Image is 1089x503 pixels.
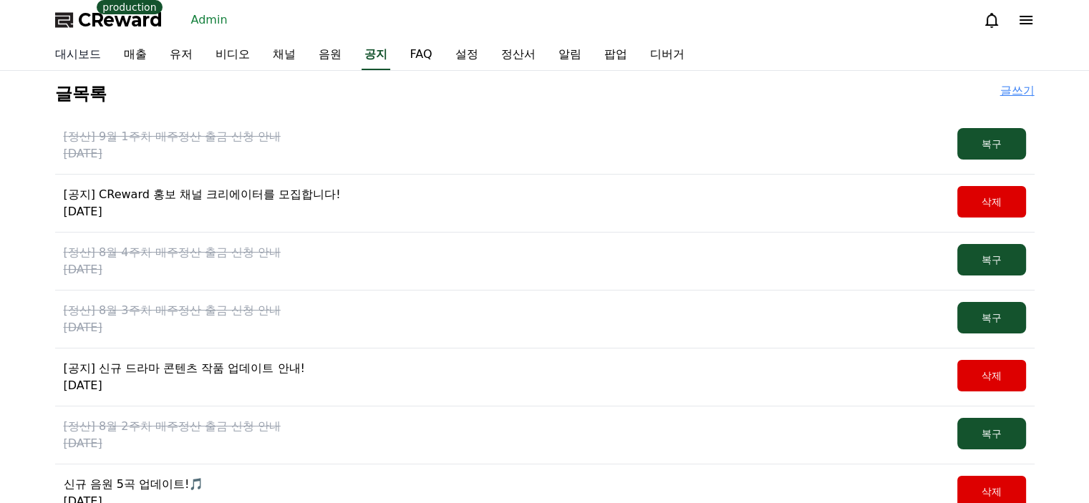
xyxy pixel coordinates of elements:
[64,302,281,319] p: [정산] 8월 3주차 매주정산 출금 신청 안내
[64,377,305,394] p: [DATE]
[64,128,281,145] p: [정산] 9월 1주차 매주정산 출금 신청 안내
[490,40,547,70] a: 정산서
[957,418,1026,449] button: 복구
[960,484,1023,499] div: 삭제
[960,195,1023,209] div: 삭제
[95,401,185,437] a: Messages
[55,9,163,31] a: CReward
[1000,82,1035,105] a: 글쓰기
[78,9,163,31] span: CReward
[212,423,247,434] span: Settings
[399,40,444,70] a: FAQ
[960,137,1023,151] div: 복구
[957,128,1026,160] button: 복구
[307,40,353,70] a: 음원
[957,360,1026,391] button: 삭제
[593,40,639,70] a: 팝업
[547,40,593,70] a: 알림
[64,360,305,377] p: [공지] 신규 드라마 콘텐츠 작품 업데이트 안내!
[639,40,696,70] a: 디버거
[960,426,1023,441] div: 복구
[119,424,161,435] span: Messages
[185,9,233,31] a: Admin
[64,476,204,493] p: 신규 음원 5곡 업데이트!🎵
[64,418,281,452] a: [정산] 8월 2주차 매주정산 출금 신청 안내 [DATE]
[64,203,341,220] p: [DATE]
[64,128,281,162] a: [정산] 9월 1주차 매주정산 출금 신청 안내 [DATE]
[64,302,281,336] a: [정산] 8월 3주차 매주정산 출금 신청 안내 [DATE]
[55,82,107,105] h2: 글목록
[204,40,261,70] a: 비디오
[64,145,281,162] p: [DATE]
[64,435,281,452] p: [DATE]
[444,40,490,70] a: 설정
[957,302,1026,333] button: 복구
[44,40,112,70] a: 대시보드
[64,244,281,261] p: [정산] 8월 4주차 매주정산 출금 신청 안내
[960,368,1023,383] div: 삭제
[64,186,341,220] a: [공지] CReward 홍보 채널 크리에이터를 모집합니다! [DATE]
[64,261,281,278] p: [DATE]
[64,319,281,336] p: [DATE]
[185,401,275,437] a: Settings
[64,244,281,278] a: [정산] 8월 4주차 매주정산 출금 신청 안내 [DATE]
[64,418,281,435] p: [정산] 8월 2주차 매주정산 출금 신청 안내
[960,253,1023,267] div: 복구
[37,423,62,434] span: Home
[261,40,307,70] a: 채널
[64,186,341,203] p: [공지] CReward 홍보 채널 크리에이터를 모집합니다!
[957,244,1026,275] button: 복구
[64,360,305,394] a: [공지] 신규 드라마 콘텐츠 작품 업데이트 안내! [DATE]
[362,40,390,70] a: 공지
[112,40,158,70] a: 매출
[960,311,1023,325] div: 복구
[957,186,1026,218] button: 삭제
[4,401,95,437] a: Home
[158,40,204,70] a: 유저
